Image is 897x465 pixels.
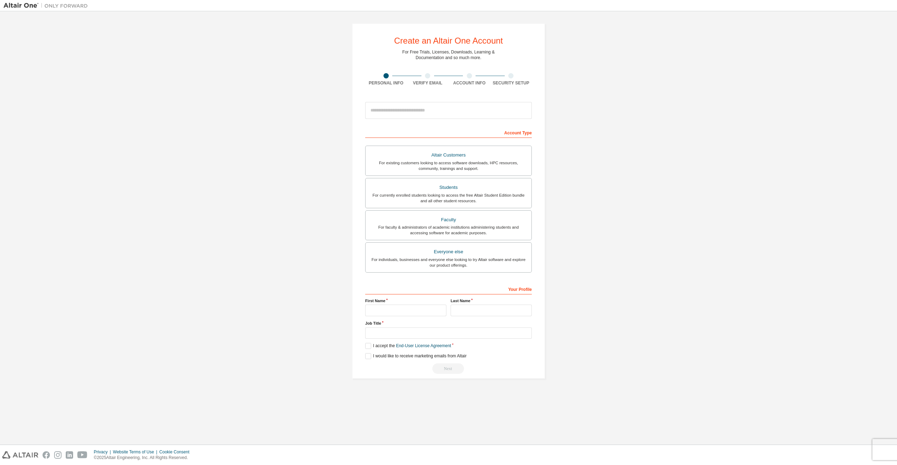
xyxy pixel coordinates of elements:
[365,127,532,138] div: Account Type
[370,215,527,225] div: Faculty
[370,247,527,257] div: Everyone else
[365,320,532,326] label: Job Title
[66,451,73,459] img: linkedin.svg
[407,80,449,86] div: Verify Email
[394,37,503,45] div: Create an Altair One Account
[4,2,91,9] img: Altair One
[159,449,193,455] div: Cookie Consent
[113,449,159,455] div: Website Terms of Use
[94,455,194,461] p: © 2025 Altair Engineering, Inc. All Rights Reserved.
[365,343,451,349] label: I accept the
[370,192,527,204] div: For currently enrolled students looking to access the free Altair Student Edition bundle and all ...
[365,353,466,359] label: I would like to receive marketing emails from Altair
[365,298,446,304] label: First Name
[365,80,407,86] div: Personal Info
[94,449,113,455] div: Privacy
[370,257,527,268] div: For individuals, businesses and everyone else looking to try Altair software and explore our prod...
[54,451,62,459] img: instagram.svg
[370,224,527,236] div: For faculty & administrators of academic institutions administering students and accessing softwa...
[370,150,527,160] div: Altair Customers
[451,298,532,304] label: Last Name
[365,283,532,294] div: Your Profile
[43,451,50,459] img: facebook.svg
[396,343,451,348] a: End-User License Agreement
[370,160,527,171] div: For existing customers looking to access software downloads, HPC resources, community, trainings ...
[370,183,527,192] div: Students
[2,451,38,459] img: altair_logo.svg
[448,80,490,86] div: Account Info
[77,451,88,459] img: youtube.svg
[365,363,532,374] div: Read and acccept EULA to continue
[490,80,532,86] div: Security Setup
[402,49,495,60] div: For Free Trials, Licenses, Downloads, Learning & Documentation and so much more.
